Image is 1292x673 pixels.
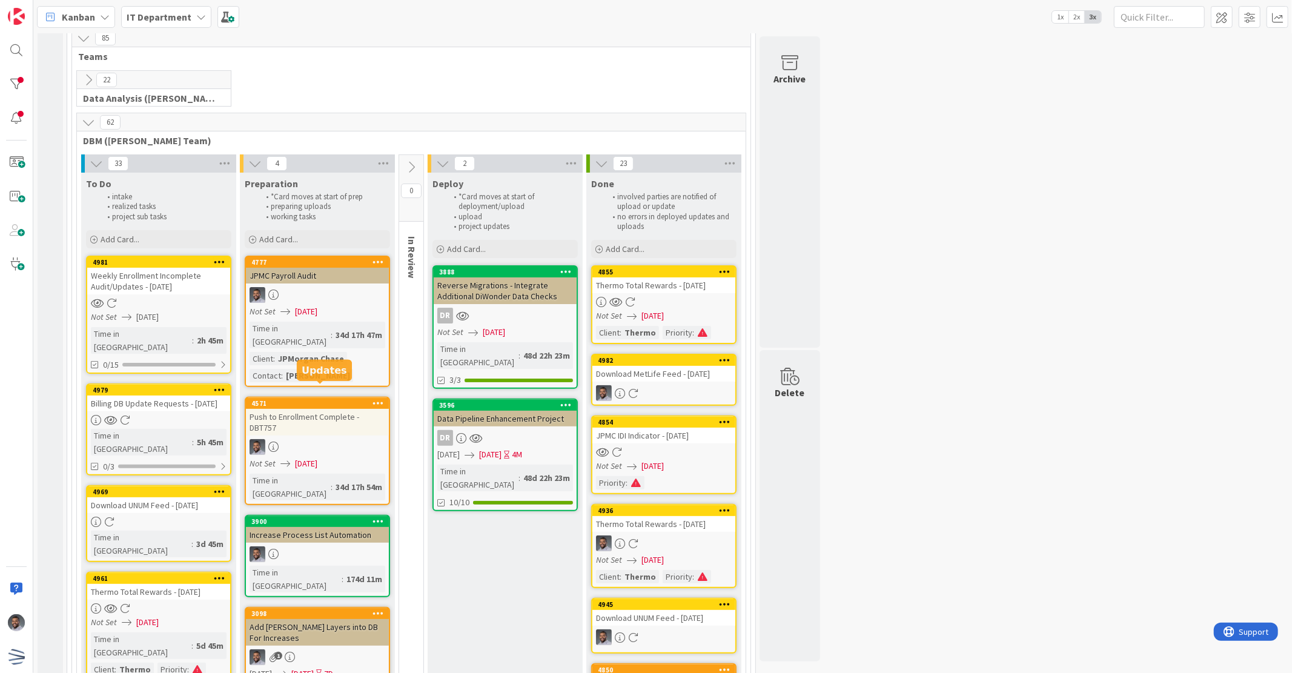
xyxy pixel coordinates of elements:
[432,399,578,511] a: 3596Data Pipeline Enhancement ProjectDR[DATE][DATE]4MTime in [GEOGRAPHIC_DATA]:48d 22h 23m10/10
[194,334,227,347] div: 2h 45m
[641,554,664,566] span: [DATE]
[108,156,128,171] span: 33
[87,396,230,411] div: Billing DB Update Requests - [DATE]
[342,572,343,586] span: :
[245,515,390,597] a: 3900Increase Process List AutomationFSTime in [GEOGRAPHIC_DATA]:174d 11m
[250,458,276,469] i: Not Set
[191,537,193,551] span: :
[592,417,735,443] div: 4854JPMC IDI Indicator - [DATE]
[520,471,573,485] div: 48d 22h 23m
[592,505,735,516] div: 4936
[592,599,735,626] div: 4945Download UNUM Feed - [DATE]
[87,573,230,600] div: 4961Thermo Total Rewards - [DATE]
[87,486,230,513] div: 4969Download UNUM Feed - [DATE]
[437,448,460,461] span: [DATE]
[434,400,577,426] div: 3596Data Pipeline Enhancement Project
[606,244,644,254] span: Add Card...
[250,352,273,365] div: Client
[592,385,735,401] div: FS
[86,485,231,562] a: 4969Download UNUM Feed - [DATE]Time in [GEOGRAPHIC_DATA]:3d 45m
[87,257,230,268] div: 4981
[596,460,622,471] i: Not Set
[246,398,389,409] div: 4571
[591,354,737,406] a: 4982Download MetLife Feed - [DATE]FS
[518,349,520,362] span: :
[245,397,390,505] a: 4571Push to Enrollment Complete - DBT757FSNot Set[DATE]Time in [GEOGRAPHIC_DATA]:34d 17h 54m
[87,486,230,497] div: 4969
[592,267,735,277] div: 4855
[91,632,191,659] div: Time in [GEOGRAPHIC_DATA]
[93,574,230,583] div: 4961
[692,570,694,583] span: :
[591,265,737,344] a: 4855Thermo Total Rewards - [DATE]Not Set[DATE]Client:ThermoPriority:
[101,234,139,245] span: Add Card...
[78,50,735,62] span: Teams
[251,258,389,267] div: 4777
[479,448,502,461] span: [DATE]
[246,619,389,646] div: Add [PERSON_NAME] Layers into DB For Increases
[295,457,317,470] span: [DATE]
[592,277,735,293] div: Thermo Total Rewards - [DATE]
[194,436,227,449] div: 5h 45m
[246,257,389,268] div: 4777
[592,535,735,551] div: FS
[437,430,453,446] div: DR
[437,342,518,369] div: Time in [GEOGRAPHIC_DATA]
[434,430,577,446] div: DR
[246,649,389,665] div: FS
[101,192,230,202] li: intake
[87,385,230,411] div: 4979Billing DB Update Requests - [DATE]
[592,417,735,428] div: 4854
[250,649,265,665] img: FS
[432,265,578,389] a: 3888Reverse Migrations - Integrate Additional DiWonder Data ChecksDRNot Set[DATE]Time in [GEOGRAP...
[246,516,389,543] div: 3900Increase Process List Automation
[598,356,735,365] div: 4982
[103,460,114,473] span: 0/3
[1085,11,1101,23] span: 3x
[663,326,692,339] div: Priority
[91,327,192,354] div: Time in [GEOGRAPHIC_DATA]
[447,222,576,231] li: project updates
[447,212,576,222] li: upload
[91,531,191,557] div: Time in [GEOGRAPHIC_DATA]
[592,267,735,293] div: 4855Thermo Total Rewards - [DATE]
[592,366,735,382] div: Download MetLife Feed - [DATE]
[592,516,735,532] div: Thermo Total Rewards - [DATE]
[1068,11,1085,23] span: 2x
[193,639,227,652] div: 5d 45m
[250,369,281,382] div: Contact
[246,608,389,646] div: 3098Add [PERSON_NAME] Layers into DB For Increases
[302,365,347,376] h5: Updates
[641,310,664,322] span: [DATE]
[246,527,389,543] div: Increase Process List Automation
[192,334,194,347] span: :
[591,504,737,588] a: 4936Thermo Total Rewards - [DATE]FSNot Set[DATE]Client:ThermoPriority:
[250,439,265,455] img: FS
[598,506,735,515] div: 4936
[136,311,159,323] span: [DATE]
[592,355,735,382] div: 4982Download MetLife Feed - [DATE]
[596,476,626,489] div: Priority
[95,31,116,45] span: 85
[449,374,461,386] span: 3/3
[87,268,230,294] div: Weekly Enrollment Incomplete Audit/Updates - [DATE]
[62,10,95,24] span: Kanban
[136,616,159,629] span: [DATE]
[93,386,230,394] div: 4979
[439,401,577,409] div: 3596
[437,327,463,337] i: Not Set
[596,570,620,583] div: Client
[250,287,265,303] img: FS
[437,308,453,323] div: DR
[191,639,193,652] span: :
[620,570,621,583] span: :
[267,156,287,171] span: 4
[259,212,388,222] li: working tasks
[127,11,191,23] b: IT Department
[447,192,576,212] li: *Card moves at start of deployment/upload
[606,212,735,232] li: no errors in deployed updates and uploads
[333,328,385,342] div: 34d 17h 47m
[250,566,342,592] div: Time in [GEOGRAPHIC_DATA]
[434,411,577,426] div: Data Pipeline Enhancement Project
[251,399,389,408] div: 4571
